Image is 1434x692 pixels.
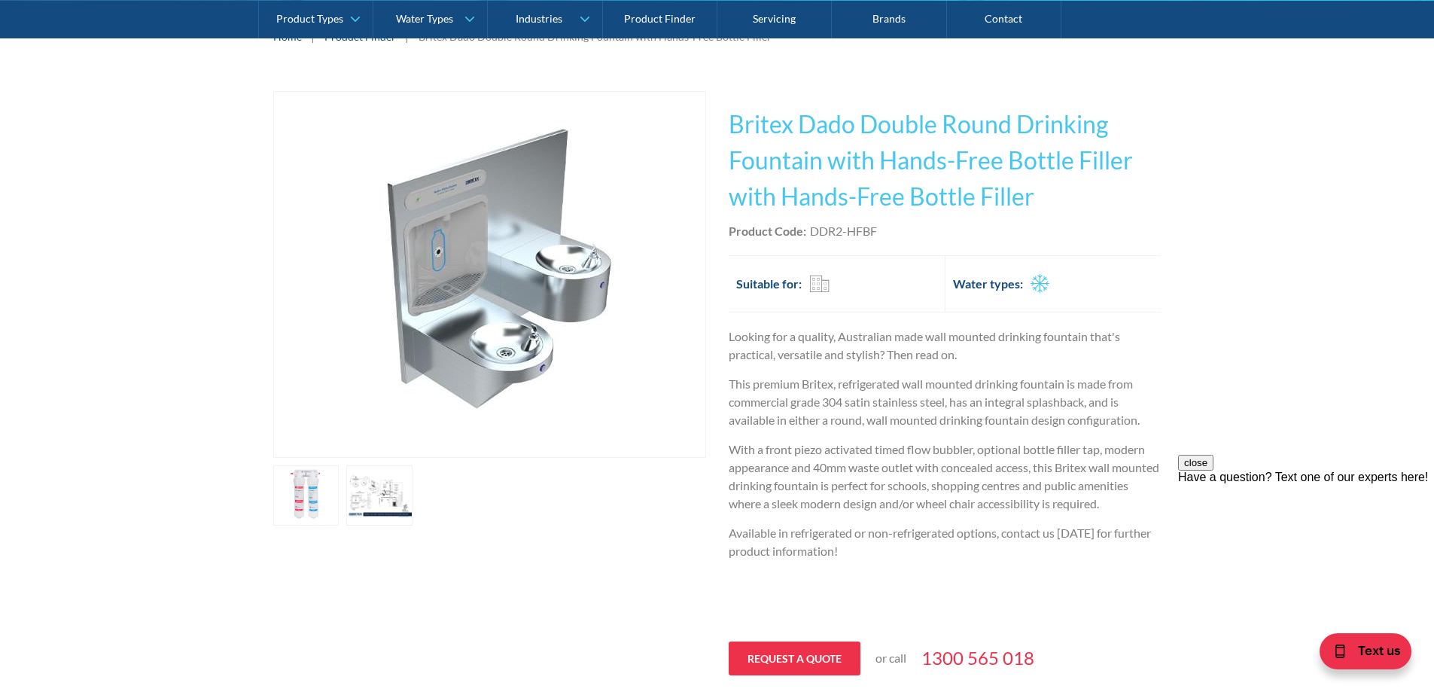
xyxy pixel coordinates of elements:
[729,524,1162,560] p: Available in refrigerated or non-refrigerated options, contact us [DATE] for further product info...
[396,12,453,25] div: Water Types
[953,275,1023,293] h2: Water types:
[921,645,1034,672] a: 1300 565 018
[729,328,1162,364] p: Looking for a quality, Australian made wall mounted drinking fountain that's practical, versatile...
[729,642,860,675] a: Request a quote
[273,91,706,458] a: open lightbox
[273,465,339,526] a: open lightbox
[1283,617,1434,692] iframe: podium webchat widget bubble
[516,12,562,25] div: Industries
[736,275,802,293] h2: Suitable for:
[729,441,1162,513] p: With a front piezo activated timed flow bubbler, optional bottle filler tap, modern appearance an...
[729,601,1162,619] p: ‍
[1178,455,1434,636] iframe: podium webchat widget prompt
[729,375,1162,429] p: This premium Britex, refrigerated wall mounted drinking fountain is made from commercial grade 30...
[810,222,877,240] div: DDR2-HFBF
[346,465,413,526] a: open lightbox
[729,572,1162,590] p: ‍
[729,106,1162,215] h1: Britex Dado Double Round Drinking Fountain with Hands-Free Bottle Filler with Hands-Free Bottle F...
[276,12,343,25] div: Product Types
[307,92,672,457] img: Britex Dado Double Round Drinking Fountain with Hands-Free Bottle Filler
[875,649,906,667] p: or call
[729,224,806,238] strong: Product Code:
